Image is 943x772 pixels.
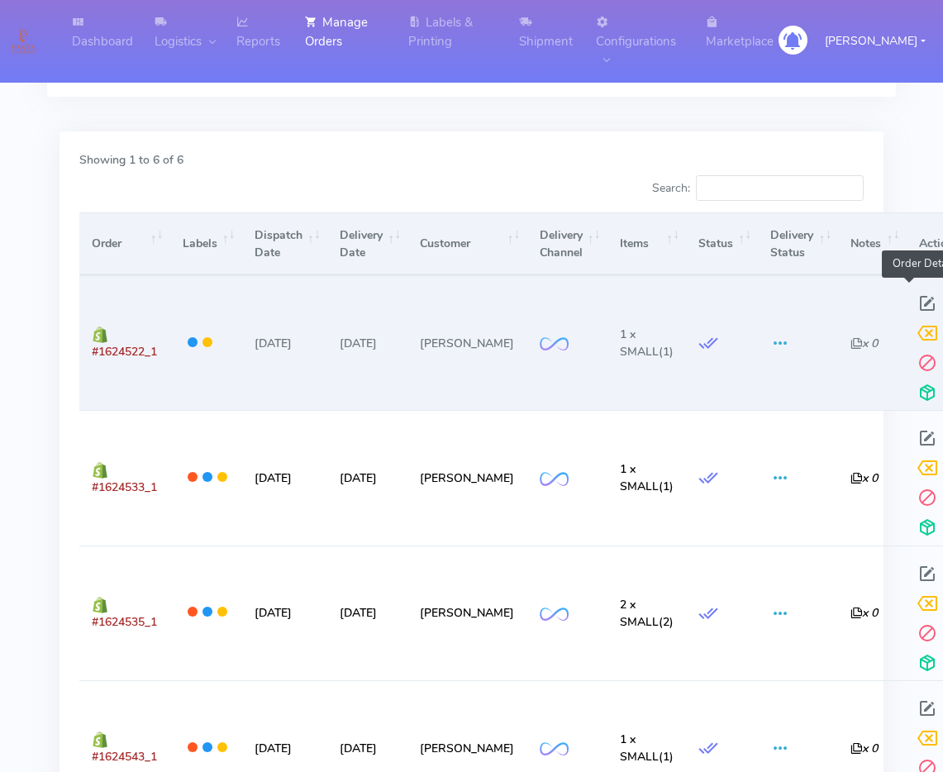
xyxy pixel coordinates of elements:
td: [PERSON_NAME] [407,275,526,410]
th: Notes: activate to sort column ascending [838,212,906,274]
span: #1624535_1 [92,614,157,630]
td: [DATE] [242,275,327,410]
th: Dispatch Date: activate to sort column ascending [242,212,327,274]
th: Status: activate to sort column ascending [686,212,758,274]
th: Labels: activate to sort column ascending [169,212,241,274]
span: (1) [620,461,674,494]
label: Search: [652,175,864,202]
span: (1) [620,326,674,360]
td: [DATE] [327,275,407,410]
th: Customer: activate to sort column ascending [407,212,526,274]
td: [DATE] [327,546,407,680]
th: Delivery Channel: activate to sort column ascending [526,212,607,274]
span: #1624543_1 [92,749,157,765]
button: [PERSON_NAME] [812,24,938,58]
img: shopify.png [92,597,108,613]
span: #1624533_1 [92,479,157,495]
td: [PERSON_NAME] [407,410,526,545]
td: [DATE] [242,410,327,545]
img: shopify.png [92,462,108,479]
img: OnFleet [540,337,569,351]
td: [DATE] [327,410,407,545]
span: 1 x SMALL [620,731,659,765]
th: Delivery Date: activate to sort column ascending [327,212,407,274]
td: [PERSON_NAME] [407,546,526,680]
img: shopify.png [92,326,108,343]
th: Delivery Status: activate to sort column ascending [758,212,838,274]
i: x 0 [850,605,878,621]
th: Items: activate to sort column ascending [607,212,686,274]
td: [DATE] [242,546,327,680]
span: 1 x SMALL [620,461,659,494]
i: x 0 [850,741,878,756]
span: 2 x SMALL [620,597,659,630]
i: x 0 [850,470,878,486]
img: OnFleet [540,608,569,622]
img: OnFleet [540,472,569,486]
th: Order: activate to sort column ascending [79,212,169,274]
i: x 0 [850,336,878,351]
span: 1 x SMALL [620,326,659,360]
input: Search: [696,175,864,202]
span: #1624522_1 [92,344,157,360]
span: (1) [620,731,674,765]
label: Showing 1 to 6 of 6 [79,151,183,169]
img: OnFleet [540,742,569,756]
span: (2) [620,597,674,630]
img: shopify.png [92,731,108,748]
